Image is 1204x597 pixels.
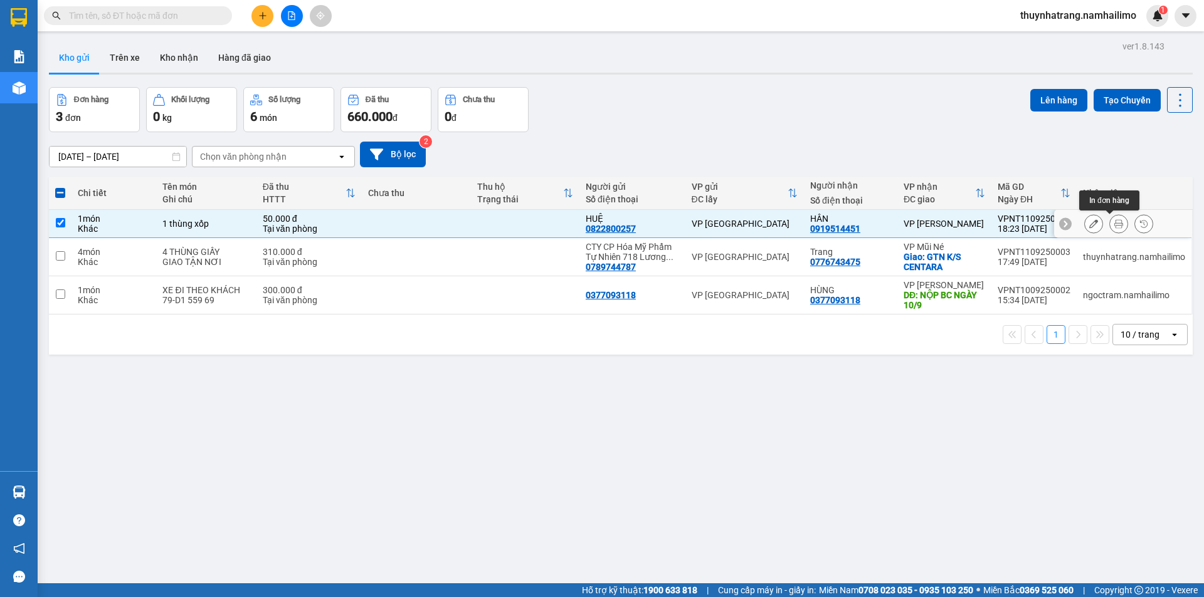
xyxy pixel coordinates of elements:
[477,182,563,192] div: Thu hộ
[287,11,296,20] span: file-add
[586,194,679,204] div: Số điện thoại
[1161,6,1165,14] span: 1
[52,11,61,20] span: search
[78,285,150,295] div: 1 món
[162,247,250,257] div: 4 THÙNG GIẤY
[11,8,27,27] img: logo-vxr
[463,95,495,104] div: Chưa thu
[243,87,334,132] button: Số lượng6món
[477,194,563,204] div: Trạng thái
[586,224,636,234] div: 0822800257
[1134,586,1143,594] span: copyright
[162,295,250,305] div: 79-D1 559 69
[13,81,26,95] img: warehouse-icon
[692,219,798,229] div: VP [GEOGRAPHIC_DATA]
[78,224,150,234] div: Khác
[366,95,389,104] div: Đã thu
[586,290,636,300] div: 0377093118
[263,214,356,224] div: 50.000 đ
[69,9,217,23] input: Tìm tên, số ĐT hoặc mã đơn
[13,571,25,583] span: message
[904,252,985,272] div: Giao: GTN K/S CENTARA
[998,224,1070,234] div: 18:23 [DATE]
[692,182,788,192] div: VP gửi
[1010,8,1146,23] span: thuynhatrang.namhailimo
[1122,39,1164,53] div: ver 1.8.143
[904,194,975,204] div: ĐC giao
[904,182,975,192] div: VP nhận
[1020,585,1074,595] strong: 0369 525 060
[147,12,177,25] span: Nhận:
[263,247,356,257] div: 310.000 đ
[438,87,529,132] button: Chưa thu0đ
[810,285,891,295] div: HÙNG
[11,12,30,25] span: Gửi:
[685,177,804,210] th: Toggle SortBy
[263,295,356,305] div: Tại văn phòng
[1047,325,1065,344] button: 1
[582,583,697,597] span: Hỗ trợ kỹ thuật:
[281,5,303,27] button: file-add
[250,109,257,124] span: 6
[147,11,248,26] div: VP Mũi Né
[263,257,356,267] div: Tại văn phòng
[445,109,451,124] span: 0
[1180,10,1191,21] span: caret-down
[11,86,138,103] div: 0789744787
[1175,5,1196,27] button: caret-down
[74,95,108,104] div: Đơn hàng
[100,43,150,73] button: Trên xe
[258,11,267,20] span: plus
[692,194,788,204] div: ĐC lấy
[13,50,26,63] img: solution-icon
[337,152,347,162] svg: open
[56,109,63,124] span: 3
[810,180,891,190] div: Người nhận
[904,290,985,310] div: DĐ: NỘP BC NGÀY 10/9
[858,585,973,595] strong: 0708 023 035 - 0935 103 250
[171,95,209,104] div: Khối lượng
[251,5,273,27] button: plus
[810,257,860,267] div: 0776743475
[78,188,150,198] div: Chi tiết
[316,11,325,20] span: aim
[208,43,281,73] button: Hàng đã giao
[586,242,679,262] div: CTY CP Hóa Mỹ Phẩm Tự Nhiên 718 Lương Định Của
[707,583,709,597] span: |
[810,195,891,205] div: Số điện thoại
[692,252,798,262] div: VP [GEOGRAPHIC_DATA]
[451,113,457,123] span: đ
[810,247,891,257] div: Trang
[200,150,287,163] div: Chọn văn phòng nhận
[983,583,1074,597] span: Miền Bắc
[13,514,25,526] span: question-circle
[150,43,208,73] button: Kho nhận
[310,5,332,27] button: aim
[263,194,346,204] div: HTTT
[49,87,140,132] button: Đơn hàng3đơn
[819,583,973,597] span: Miền Nam
[147,65,164,78] span: TC:
[1121,328,1159,341] div: 10 / trang
[268,95,300,104] div: Số lượng
[643,585,697,595] strong: 1900 633 818
[998,214,1070,224] div: VPNT1109250004
[368,188,464,198] div: Chưa thu
[666,252,673,262] span: ...
[904,219,985,229] div: VP [PERSON_NAME]
[13,485,26,499] img: warehouse-icon
[78,247,150,257] div: 4 món
[1170,330,1180,340] svg: open
[393,113,398,123] span: đ
[991,177,1077,210] th: Toggle SortBy
[162,194,250,204] div: Ghi chú
[341,87,431,132] button: Đã thu660.000đ
[998,285,1070,295] div: VPNT1009250002
[78,295,150,305] div: Khác
[1159,6,1168,14] sup: 1
[49,43,100,73] button: Kho gửi
[162,219,250,229] div: 1 thùng xốp
[586,214,679,224] div: HUỆ
[897,177,991,210] th: Toggle SortBy
[998,257,1070,267] div: 17:49 [DATE]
